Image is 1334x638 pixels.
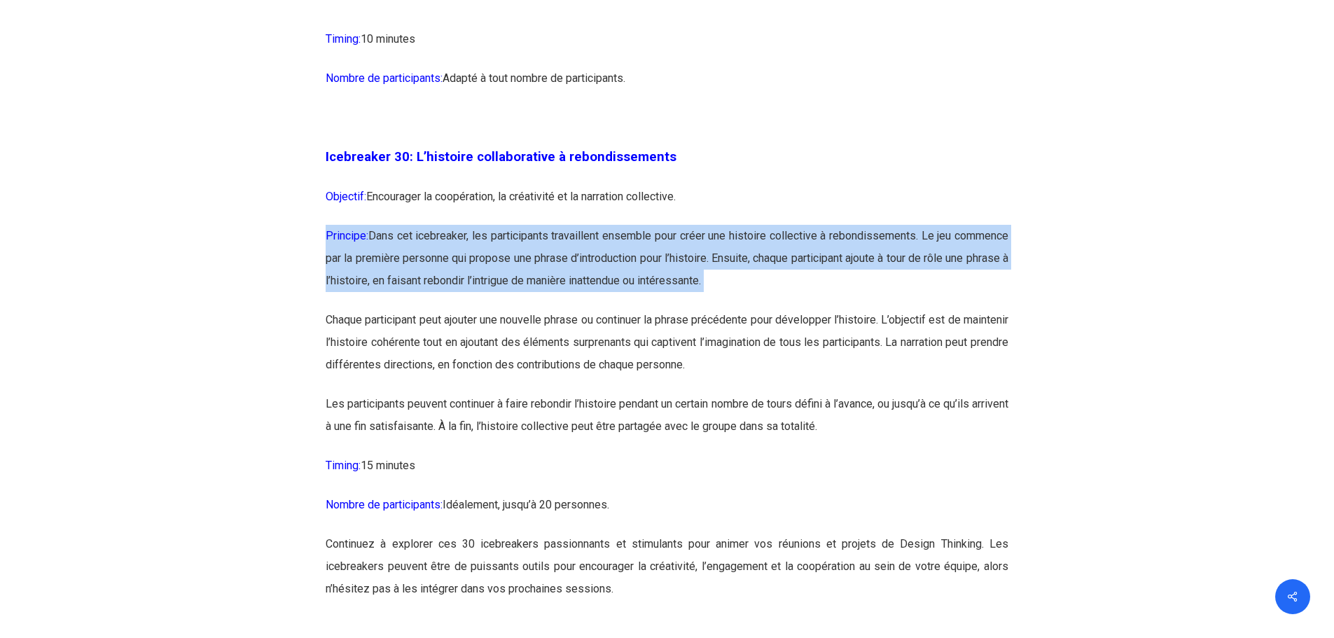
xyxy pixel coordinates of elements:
span: Timing: [326,459,361,472]
span: Timing: [326,32,361,46]
p: Encourager la coopération, la créativité et la narration collective. [326,186,1008,225]
p: Chaque participant peut ajouter une nouvelle phrase ou continuer la phrase précédente pour dévelo... [326,309,1008,393]
span: Nombre de participants: [326,498,443,511]
span: Principe: [326,229,368,242]
span: Icebreaker 30: L’histoire collaborative à rebondissements [326,149,676,165]
span: Objectif: [326,190,366,203]
p: 10 minutes [326,28,1008,67]
p: Dans cet icebreaker, les participants travaillent ensemble pour créer une histoire collective à r... [326,225,1008,309]
p: Continuez à explorer ces 30 icebreakers passionnants et stimulants pour animer vos réunions et pr... [326,533,1008,600]
p: Adapté à tout nombre de participants. [326,67,1008,106]
p: Les participants peuvent continuer à faire rebondir l’histoire pendant un certain nombre de tours... [326,393,1008,455]
span: Nombre de participants: [326,71,443,85]
p: 15 minutes [326,455,1008,494]
p: Idéalement, jusqu’à 20 personnes. [326,494,1008,533]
